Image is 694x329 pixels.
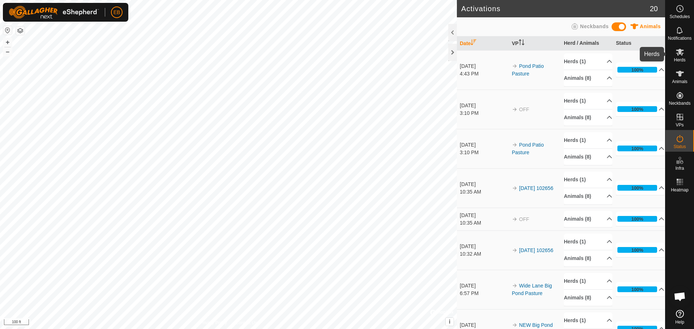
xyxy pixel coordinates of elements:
[236,320,257,326] a: Contact Us
[669,286,691,307] div: Open chat
[460,141,508,149] div: [DATE]
[564,273,612,289] p-accordion-header: Herds (1)
[669,101,690,105] span: Neckbands
[673,144,686,149] span: Status
[675,166,684,170] span: Infra
[674,58,685,62] span: Herds
[617,185,657,191] div: 100%
[665,307,694,327] a: Help
[616,282,664,296] p-accordion-header: 100%
[671,188,689,192] span: Heatmap
[460,102,508,109] div: [DATE]
[460,181,508,188] div: [DATE]
[617,216,657,222] div: 100%
[512,283,518,289] img: arrow
[471,40,476,46] p-sorticon: Activate to sort
[512,216,518,222] img: arrow
[617,286,657,292] div: 100%
[640,23,661,29] span: Animals
[3,38,12,47] button: +
[512,322,518,328] img: arrow
[631,145,643,152] div: 100%
[113,9,120,16] span: EB
[669,14,690,19] span: Schedules
[631,106,643,113] div: 100%
[631,247,643,254] div: 100%
[512,63,518,69] img: arrow
[9,6,99,19] img: Gallagher Logo
[564,312,612,329] p-accordion-header: Herds (1)
[457,36,509,51] th: Date
[675,320,684,324] span: Help
[460,62,508,70] div: [DATE]
[460,243,508,250] div: [DATE]
[631,66,643,73] div: 100%
[564,188,612,204] p-accordion-header: Animals (8)
[616,181,664,195] p-accordion-header: 100%
[3,47,12,56] button: –
[519,185,553,191] a: [DATE] 102656
[580,23,609,29] span: Neckbands
[616,62,664,77] p-accordion-header: 100%
[564,290,612,306] p-accordion-header: Animals (8)
[460,70,508,78] div: 4:43 PM
[460,188,508,196] div: 10:35 AM
[449,319,450,325] span: i
[512,283,552,296] a: Wide Lane Big Pond Pasture
[519,107,529,112] span: OFF
[564,250,612,267] p-accordion-header: Animals (8)
[650,3,658,14] span: 20
[616,141,664,156] p-accordion-header: 100%
[461,4,650,13] h2: Activations
[200,320,227,326] a: Privacy Policy
[676,123,684,127] span: VPs
[460,290,508,297] div: 6:57 PM
[460,212,508,219] div: [DATE]
[631,286,643,293] div: 100%
[460,109,508,117] div: 3:10 PM
[561,36,613,51] th: Herd / Animals
[519,216,529,222] span: OFF
[512,142,518,148] img: arrow
[616,243,664,257] p-accordion-header: 100%
[564,172,612,188] p-accordion-header: Herds (1)
[519,40,524,46] p-sorticon: Activate to sort
[446,318,454,326] button: i
[631,216,643,222] div: 100%
[512,142,544,155] a: Pond Patio Pasture
[564,109,612,126] p-accordion-header: Animals (8)
[564,70,612,86] p-accordion-header: Animals (8)
[617,146,657,151] div: 100%
[512,107,518,112] img: arrow
[617,106,657,112] div: 100%
[512,185,518,191] img: arrow
[564,211,612,227] p-accordion-header: Animals (8)
[564,149,612,165] p-accordion-header: Animals (8)
[512,63,544,77] a: Pond Patio Pasture
[617,67,657,73] div: 100%
[668,36,691,40] span: Notifications
[564,53,612,70] p-accordion-header: Herds (1)
[460,282,508,290] div: [DATE]
[509,36,561,51] th: VP
[613,36,665,51] th: Status
[617,247,657,253] div: 100%
[460,321,508,329] div: [DATE]
[3,26,12,35] button: Reset Map
[564,234,612,250] p-accordion-header: Herds (1)
[564,132,612,148] p-accordion-header: Herds (1)
[460,219,508,227] div: 10:35 AM
[672,79,687,84] span: Animals
[519,247,553,253] a: [DATE] 102656
[460,250,508,258] div: 10:32 AM
[16,26,25,35] button: Map Layers
[512,247,518,253] img: arrow
[616,212,664,226] p-accordion-header: 100%
[631,185,643,191] div: 100%
[460,149,508,156] div: 3:10 PM
[616,102,664,116] p-accordion-header: 100%
[564,93,612,109] p-accordion-header: Herds (1)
